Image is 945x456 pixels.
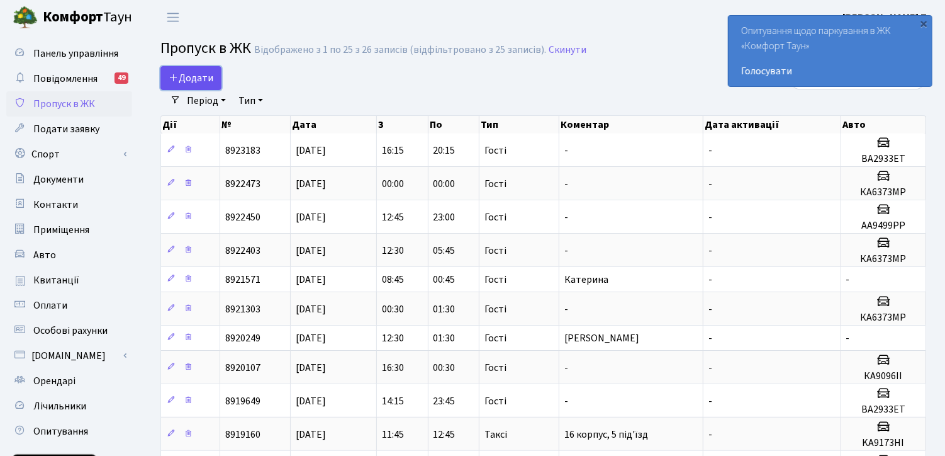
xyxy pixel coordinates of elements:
[6,268,132,293] a: Квитанції
[549,44,586,56] a: Скинути
[564,177,568,191] span: -
[33,374,75,388] span: Орендарі
[433,302,456,316] span: 01:30
[6,91,132,117] a: Пропуск в ЖК
[382,428,404,442] span: 11:45
[225,428,260,442] span: 8919160
[33,97,95,111] span: Пропуск в ЖК
[433,361,456,375] span: 00:30
[433,177,456,191] span: 00:00
[33,425,88,438] span: Опитування
[291,116,377,134] th: Дата
[484,304,506,314] span: Гості
[33,399,86,413] span: Лічильники
[33,47,118,60] span: Панель управління
[182,90,231,111] a: Період
[484,275,506,285] span: Гості
[708,302,712,316] span: -
[225,177,260,191] span: 8922473
[564,361,568,375] span: -
[225,302,260,316] span: 8921303
[433,331,456,345] span: 01:30
[741,64,919,79] a: Голосувати
[225,144,260,157] span: 8923183
[6,394,132,419] a: Лічильники
[708,273,712,287] span: -
[433,428,456,442] span: 12:45
[6,343,132,368] a: [DOMAIN_NAME]
[225,331,260,345] span: 8920249
[708,331,712,345] span: -
[846,253,920,265] h5: КА6373МР
[428,116,479,134] th: По
[254,44,546,56] div: Відображено з 1 по 25 з 26 записів (відфільтровано з 25 записів).
[296,302,326,316] span: [DATE]
[846,220,920,232] h5: AA9499PP
[33,122,99,136] span: Подати заявку
[708,361,712,375] span: -
[382,361,404,375] span: 16:30
[564,331,639,345] span: [PERSON_NAME]
[296,210,326,224] span: [DATE]
[484,396,506,406] span: Гості
[33,198,78,212] span: Контакти
[296,177,326,191] span: [DATE]
[160,37,251,59] span: Пропуск в ЖК
[296,331,326,345] span: [DATE]
[708,210,712,224] span: -
[6,217,132,242] a: Приміщення
[433,144,456,157] span: 20:15
[918,17,931,30] div: ×
[433,273,456,287] span: 00:45
[6,167,132,192] a: Документи
[225,273,260,287] span: 8921571
[296,244,326,258] span: [DATE]
[479,116,559,134] th: Тип
[841,116,926,134] th: Авто
[33,248,56,262] span: Авто
[564,210,568,224] span: -
[559,116,703,134] th: Коментар
[708,144,712,157] span: -
[382,144,404,157] span: 16:15
[484,179,506,189] span: Гості
[382,177,404,191] span: 00:00
[225,394,260,408] span: 8919649
[382,331,404,345] span: 12:30
[13,5,38,30] img: logo.png
[708,244,712,258] span: -
[846,437,920,449] h5: KA9173HІ
[846,370,920,382] h5: КА9096ІІ
[842,10,930,25] a: [PERSON_NAME] П.
[846,331,850,345] span: -
[157,7,189,28] button: Переключити навігацію
[708,394,712,408] span: -
[484,145,506,156] span: Гості
[115,72,128,84] div: 49
[484,246,506,256] span: Гості
[484,363,506,373] span: Гості
[846,312,920,324] h5: КА6373МР
[6,293,132,318] a: Оплати
[225,361,260,375] span: 8920107
[703,116,841,134] th: Дата активації
[220,116,291,134] th: №
[6,419,132,444] a: Опитування
[6,192,132,217] a: Контакти
[33,324,108,338] span: Особові рахунки
[33,273,79,287] span: Квитанції
[6,318,132,343] a: Особові рахунки
[382,244,404,258] span: 12:30
[382,210,404,224] span: 12:45
[433,210,456,224] span: 23:00
[6,368,132,394] a: Орендарі
[564,428,648,442] span: 16 корпус, 5 під'їзд
[377,116,428,134] th: З
[33,299,67,312] span: Оплати
[296,361,326,375] span: [DATE]
[433,244,456,258] span: 05:45
[43,7,103,27] b: Комфорт
[225,210,260,224] span: 8922450
[564,394,568,408] span: -
[296,428,326,442] span: [DATE]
